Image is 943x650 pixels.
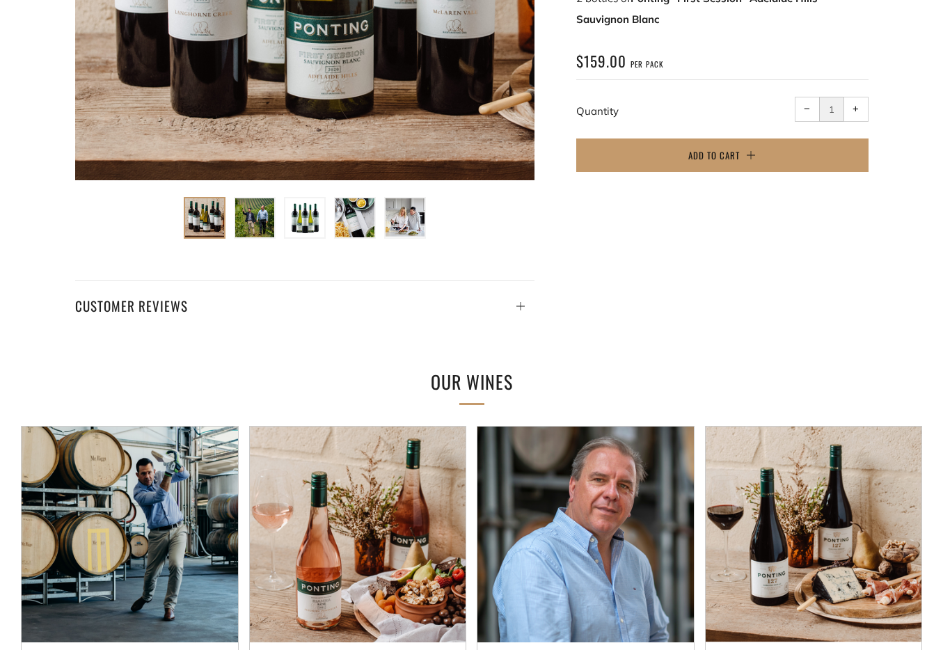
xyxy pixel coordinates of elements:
[75,280,534,317] a: Customer Reviews
[285,198,324,237] img: Load image into Gallery viewer, Six To Start - Mixed Pack
[242,367,702,397] h2: Our Wines
[335,198,374,237] img: Load image into Gallery viewer, Six To Start - Mixed Pack
[576,50,626,72] span: $159.00
[576,104,619,118] label: Quantity
[185,198,224,237] img: Load image into Gallery viewer, Six To Start - Mixed Pack
[688,148,740,162] span: Add to Cart
[804,106,810,112] span: −
[853,106,859,112] span: +
[576,138,869,172] button: Add to Cart
[631,59,663,70] span: per pack
[184,197,225,239] button: Load image into Gallery viewer, Six To Start - Mixed Pack
[235,198,274,237] img: Load image into Gallery viewer, Six To Start - Mixed Pack
[386,198,425,237] img: Load image into Gallery viewer, Six To Start - Mixed Pack
[819,97,844,122] input: quantity
[75,294,534,317] h4: Customer Reviews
